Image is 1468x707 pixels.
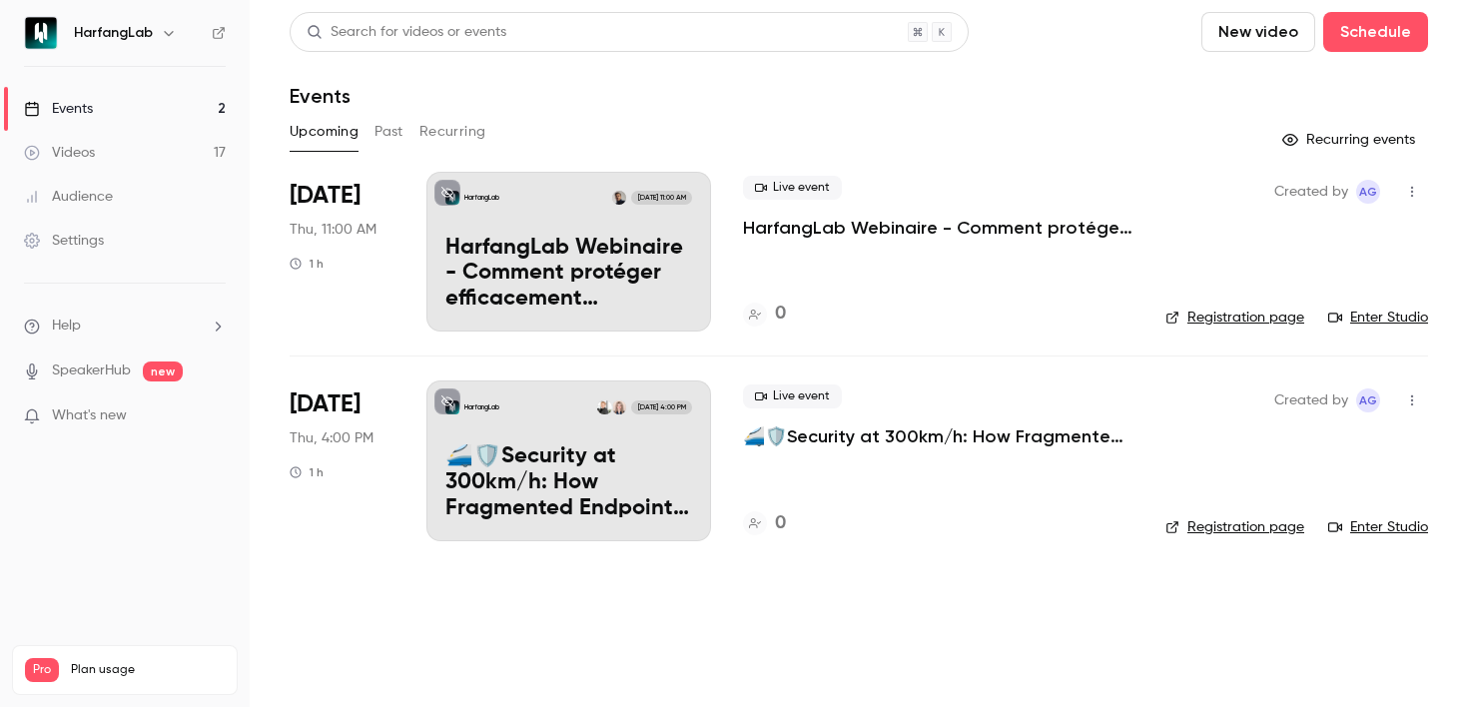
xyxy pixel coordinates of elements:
a: 🚄🛡️Security at 300km/h: How Fragmented Endpoint Strategies Derail Attack Surface Management ? [743,424,1133,448]
div: Events [24,99,93,119]
div: Search for videos or events [307,22,506,43]
img: Allie Mellen [612,400,626,414]
p: HarfangLab [464,193,499,203]
li: help-dropdown-opener [24,316,226,337]
a: Enter Studio [1328,517,1428,537]
a: HarfangLab Webinaire - Comment protéger efficacement l’enseignement supérieur contre les cyberatt... [743,216,1133,240]
span: [DATE] 11:00 AM [631,191,691,205]
span: Pro [25,658,59,682]
span: AG [1359,388,1377,412]
p: HarfangLab Webinaire - Comment protéger efficacement l’enseignement supérieur contre les cyberatt... [445,236,692,313]
div: 1 h [290,256,324,272]
button: New video [1201,12,1315,52]
a: Registration page [1165,517,1304,537]
iframe: Noticeable Trigger [202,407,226,425]
div: Videos [24,143,95,163]
span: Thu, 4:00 PM [290,428,373,448]
div: Audience [24,187,113,207]
div: Nov 13 Thu, 4:00 PM (Europe/Paris) [290,380,394,540]
span: Created by [1274,180,1348,204]
p: HarfangLab [464,402,499,412]
div: Settings [24,231,104,251]
a: Registration page [1165,308,1304,328]
a: 0 [743,301,786,328]
button: Recurring events [1273,124,1428,156]
button: Recurring [419,116,486,148]
span: [DATE] [290,180,361,212]
a: 0 [743,510,786,537]
img: Florian Le Roux [612,191,626,205]
h4: 0 [775,510,786,537]
span: [DATE] [290,388,361,420]
span: Plan usage [71,662,225,678]
span: Alexandre Gestat [1356,388,1380,412]
span: Thu, 11:00 AM [290,220,376,240]
a: SpeakerHub [52,360,131,381]
span: What's new [52,405,127,426]
a: 🚄🛡️Security at 300km/h: How Fragmented Endpoint Strategies Derail Attack Surface Management ?Harf... [426,380,711,540]
a: Enter Studio [1328,308,1428,328]
span: AG [1359,180,1377,204]
h6: HarfangLab [74,23,153,43]
h4: 0 [775,301,786,328]
span: [DATE] 4:00 PM [631,400,691,414]
span: Alexandre Gestat [1356,180,1380,204]
span: new [143,361,183,381]
span: Help [52,316,81,337]
button: Upcoming [290,116,359,148]
div: 1 h [290,464,324,480]
img: Anouck Teiller [597,400,611,414]
button: Schedule [1323,12,1428,52]
a: HarfangLab Webinaire - Comment protéger efficacement l’enseignement supérieur contre les cyberatt... [426,172,711,332]
h1: Events [290,84,351,108]
span: Live event [743,176,842,200]
p: 🚄🛡️Security at 300km/h: How Fragmented Endpoint Strategies Derail Attack Surface Management ? [445,444,692,521]
img: HarfangLab [25,17,57,49]
span: Live event [743,384,842,408]
div: Sep 25 Thu, 11:00 AM (Europe/Paris) [290,172,394,332]
span: Created by [1274,388,1348,412]
button: Past [374,116,403,148]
